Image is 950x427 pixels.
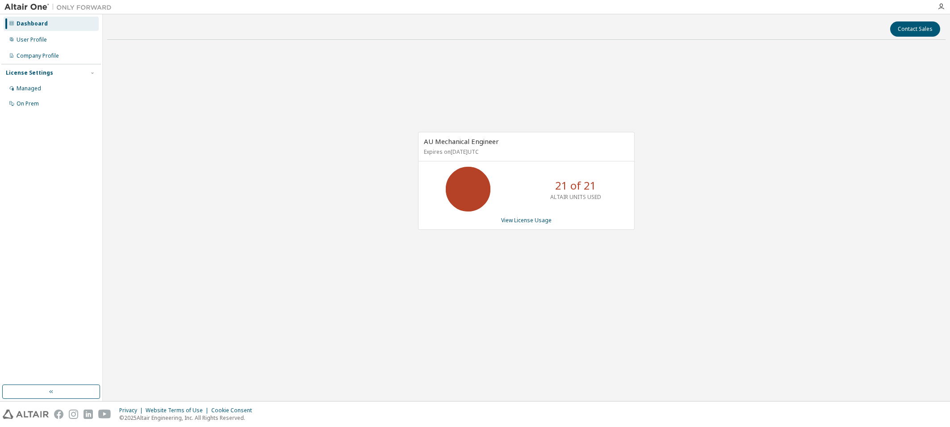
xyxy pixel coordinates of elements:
[555,178,596,193] p: 21 of 21
[550,193,601,201] p: ALTAIR UNITS USED
[501,216,552,224] a: View License Usage
[424,148,627,156] p: Expires on [DATE] UTC
[17,36,47,43] div: User Profile
[424,137,499,146] span: AU Mechanical Engineer
[17,85,41,92] div: Managed
[17,100,39,107] div: On Prem
[17,52,59,59] div: Company Profile
[84,410,93,419] img: linkedin.svg
[17,20,48,27] div: Dashboard
[98,410,111,419] img: youtube.svg
[69,410,78,419] img: instagram.svg
[3,410,49,419] img: altair_logo.svg
[890,21,940,37] button: Contact Sales
[6,69,53,76] div: License Settings
[119,407,146,414] div: Privacy
[4,3,116,12] img: Altair One
[119,414,257,422] p: © 2025 Altair Engineering, Inc. All Rights Reserved.
[211,407,257,414] div: Cookie Consent
[146,407,211,414] div: Website Terms of Use
[54,410,63,419] img: facebook.svg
